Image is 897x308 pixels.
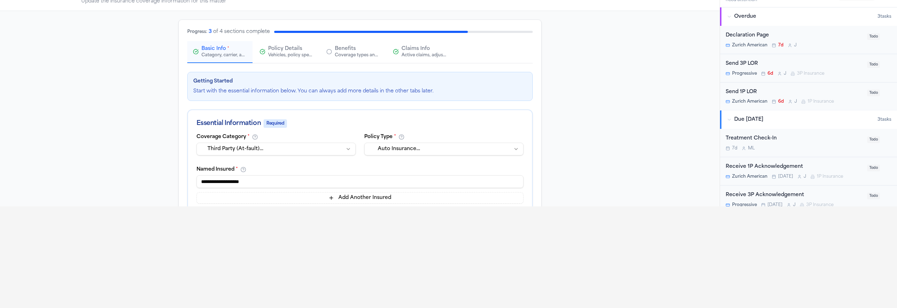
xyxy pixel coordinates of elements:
[720,82,897,110] div: Open task: Send 1P LOR
[748,146,755,151] span: M L
[193,78,527,85] h3: Getting Started
[209,28,212,35] div: 3
[196,135,249,139] label: Coverage Category
[732,99,768,104] span: Zurich American
[187,41,253,63] button: Basic Info*Category, carrier, and policy holder information
[720,186,897,213] div: Open task: Receive 3P Acknowledgement
[201,52,247,58] div: Category, carrier, and policy holder information
[402,45,430,52] span: Claims Info
[768,71,773,76] span: 6d
[196,119,524,129] div: Essential Information
[867,136,880,143] span: Todo
[196,167,238,172] label: Named Insured
[794,99,797,104] span: J
[402,52,447,58] div: Active claims, adjusters, and subrogation details
[364,135,396,139] label: Policy Type
[817,174,843,179] span: 1P Insurance
[387,41,453,63] button: Claims InfoActive claims, adjusters, and subrogation details
[720,26,897,54] div: Open task: Declaration Page
[720,7,897,26] button: Overdue3tasks
[804,174,806,179] span: J
[726,88,863,96] div: Send 1P LOR
[797,71,824,76] span: 3P Insurance
[321,41,386,63] button: BenefitsCoverage types and limits
[213,28,218,35] div: of
[808,99,834,104] span: 1P Insurance
[726,163,863,171] div: Receive 1P Acknowledgement
[268,52,314,58] div: Vehicles, policy specifics, and additional details
[726,60,863,68] div: Send 3P LOR
[877,14,891,19] span: 3 task s
[806,202,834,208] span: 3P Insurance
[254,41,319,63] button: Policy DetailsVehicles, policy specifics, and additional details
[732,42,768,48] span: Zurich American
[187,29,207,35] div: Progress:
[732,71,757,76] span: Progressive
[220,28,223,35] div: 4
[726,191,863,199] div: Receive 3P Acknowledgement
[793,202,796,208] span: J
[264,119,287,128] span: Required
[732,174,768,179] span: Zurich American
[726,135,863,143] div: Treatment Check-In
[778,99,784,104] span: 6d
[734,116,763,123] span: Due [DATE]
[734,13,756,20] span: Overdue
[268,45,302,52] span: Policy Details
[726,32,863,40] div: Declaration Page
[335,45,356,52] span: Benefits
[768,202,782,208] span: [DATE]
[193,88,527,95] p: Start with the essential information below. You can always add more details in the other tabs later.
[778,174,793,179] span: [DATE]
[201,45,226,52] span: Basic Info
[720,54,897,82] div: Open task: Send 3P LOR
[867,90,880,96] span: Todo
[732,202,757,208] span: Progressive
[720,110,897,129] button: Due [DATE]3tasks
[732,146,737,151] span: 7d
[784,71,786,76] span: J
[720,157,897,186] div: Open task: Receive 1P Acknowledgement
[867,33,880,40] span: Todo
[778,42,784,48] span: 7d
[867,193,880,199] span: Todo
[867,61,880,68] span: Todo
[335,52,380,58] div: Coverage types and limits
[794,42,797,48] span: J
[720,129,897,157] div: Open task: Treatment Check-In
[867,165,880,171] span: Todo
[224,28,270,35] div: sections complete
[877,117,891,122] span: 3 task s
[196,192,524,204] button: Add Another Insured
